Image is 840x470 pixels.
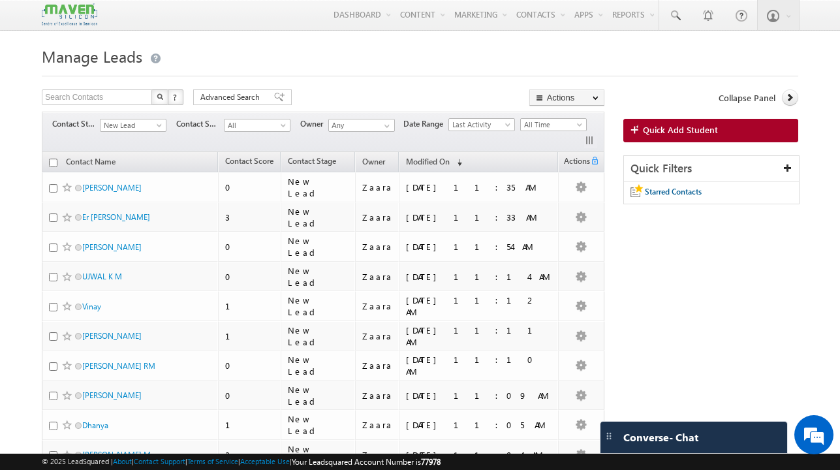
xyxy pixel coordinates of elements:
span: Date Range [403,118,448,130]
span: Converse - Chat [623,431,698,443]
a: [PERSON_NAME] M [82,450,151,460]
div: [DATE] 11:09 AM [406,390,552,401]
span: Contact Source [176,118,224,130]
span: Contact Stage [52,118,100,130]
div: [DATE] 11:14 AM [406,271,552,283]
div: Zaara [362,449,393,461]
img: Search [157,93,163,100]
a: About [113,457,132,465]
span: ? [173,91,179,102]
button: ? [168,89,183,105]
a: [PERSON_NAME] [82,183,142,193]
a: Contact Support [134,457,185,465]
span: Your Leadsquared Account Number is [292,457,441,467]
div: [DATE] 11:12 AM [406,294,552,318]
a: Vinay [82,302,101,311]
div: 1 [225,330,275,342]
div: 0 [225,181,275,193]
div: Zaara [362,330,393,342]
span: New Lead [101,119,163,131]
a: [PERSON_NAME] [82,390,142,400]
span: All Time [521,119,583,131]
div: New Lead [288,324,349,348]
a: Contact Stage [281,154,343,171]
a: [PERSON_NAME] [82,242,142,252]
span: Collapse Panel [719,92,775,104]
span: Actions [559,154,590,171]
div: 0 [225,390,275,401]
div: New Lead [288,354,349,377]
a: UJWAL K M [82,272,122,281]
div: Zaara [362,360,393,371]
div: New Lead [288,206,349,229]
div: 0 [225,241,275,253]
span: Owner [300,118,328,130]
a: Show All Items [377,119,394,133]
a: Terms of Service [187,457,238,465]
input: Type to Search [328,119,395,132]
span: Advanced Search [200,91,264,103]
div: Zaara [362,271,393,283]
div: Quick Filters [624,156,798,181]
div: [DATE] 11:54 AM [406,241,552,253]
span: © 2025 LeadSquared | | | | | [42,456,441,468]
div: Zaara [362,241,393,253]
div: [DATE] 11:11 AM [406,324,552,348]
a: All [224,119,290,132]
div: New Lead [288,443,349,467]
div: New Lead [288,176,349,199]
div: [DATE] 11:35 AM [406,181,552,193]
div: 0 [225,360,275,371]
div: New Lead [288,384,349,407]
a: Dhanya [82,420,108,430]
div: Zaara [362,300,393,312]
a: [PERSON_NAME] RM [82,361,155,371]
div: 3 [225,211,275,223]
a: Contact Name [59,155,122,172]
span: Contact Score [225,156,273,166]
a: Er [PERSON_NAME] [82,212,150,222]
input: Check all records [49,159,57,167]
a: [PERSON_NAME] [82,331,142,341]
span: Contact Stage [288,156,336,166]
div: Zaara [362,181,393,193]
a: Modified On (sorted descending) [399,154,469,171]
a: All Time [520,118,587,131]
div: New Lead [288,294,349,318]
span: Manage Leads [42,46,142,67]
span: Last Activity [449,119,511,131]
div: New Lead [288,413,349,437]
span: Starred Contacts [645,187,702,196]
div: Zaara [362,419,393,431]
span: Owner [362,157,385,166]
div: New Lead [288,235,349,258]
div: 1 [225,419,275,431]
span: (sorted descending) [452,157,462,168]
div: Zaara [362,390,393,401]
div: [DATE] 11:33 AM [406,211,552,223]
button: Actions [529,89,604,106]
div: [DATE] 11:04 AM [406,449,552,461]
div: [DATE] 11:10 AM [406,354,552,377]
a: Last Activity [448,118,515,131]
a: Contact Score [219,154,280,171]
div: 1 [225,300,275,312]
span: Modified On [406,157,450,166]
div: [DATE] 11:05 AM [406,419,552,431]
span: Quick Add Student [643,124,718,136]
div: 3 [225,449,275,461]
span: All [225,119,287,131]
a: New Lead [100,119,166,132]
div: 0 [225,271,275,283]
img: Custom Logo [42,3,97,26]
img: carter-drag [604,431,614,441]
div: Zaara [362,211,393,223]
div: New Lead [288,265,349,289]
a: Quick Add Student [623,119,798,142]
span: 77978 [421,457,441,467]
a: Acceptable Use [240,457,290,465]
